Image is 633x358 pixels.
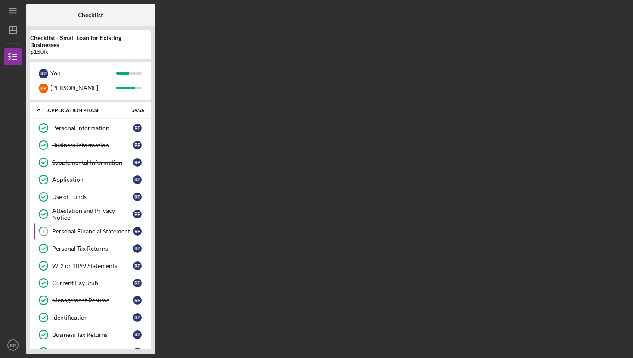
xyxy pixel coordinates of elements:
a: Current Pay StubRP [34,274,146,292]
div: R P [133,330,142,339]
a: Business Tax ReturnsRP [34,326,146,343]
a: Management ResumeRP [34,292,146,309]
div: Identification [52,314,133,321]
div: R P [133,313,142,322]
button: RP [4,336,22,354]
a: Supplemental InformationRP [34,154,146,171]
div: R P [133,193,142,201]
tspan: 7 [42,229,45,234]
div: Application Phase [47,108,123,113]
div: R P [133,348,142,356]
div: R P [133,158,142,167]
div: Supplemental Information [52,159,133,166]
div: Year to Date Balance Sheet [52,349,133,355]
div: Current Pay Stub [52,280,133,286]
div: Attestation and Privacy Notice [52,207,133,221]
text: RP [10,343,16,348]
a: W-2 or 1099 StatementsRP [34,257,146,274]
a: Attestation and Privacy NoticeRP [34,205,146,223]
div: Business Tax Returns [52,331,133,338]
b: Checklist - Small Loan for Existing Businesses [30,34,151,48]
div: Personal Information [52,125,133,131]
div: 24 / 26 [129,108,144,113]
b: Checklist [78,12,103,19]
div: Management Resume [52,297,133,304]
div: $150K [30,48,151,55]
div: W-2 or 1099 Statements [52,262,133,269]
div: R P [133,227,142,236]
a: Business InformationRP [34,137,146,154]
div: R P [133,261,142,270]
a: ApplicationRP [34,171,146,188]
a: IdentificationRP [34,309,146,326]
a: 7Personal Financial StatementRP [34,223,146,240]
div: You [50,66,116,81]
div: B P [39,84,48,93]
div: R P [39,69,48,78]
div: R P [133,141,142,149]
div: R P [133,244,142,253]
div: Personal Tax Returns [52,245,133,252]
div: Business Information [52,142,133,149]
a: Personal InformationRP [34,119,146,137]
div: R P [133,279,142,287]
div: Application [52,176,133,183]
div: Personal Financial Statement [52,228,133,235]
a: Use of FundsRP [34,188,146,205]
div: R P [133,175,142,184]
div: R P [133,210,142,218]
a: Personal Tax ReturnsRP [34,240,146,257]
div: R P [133,296,142,305]
div: [PERSON_NAME] [50,81,116,95]
div: R P [133,124,142,132]
div: Use of Funds [52,193,133,200]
